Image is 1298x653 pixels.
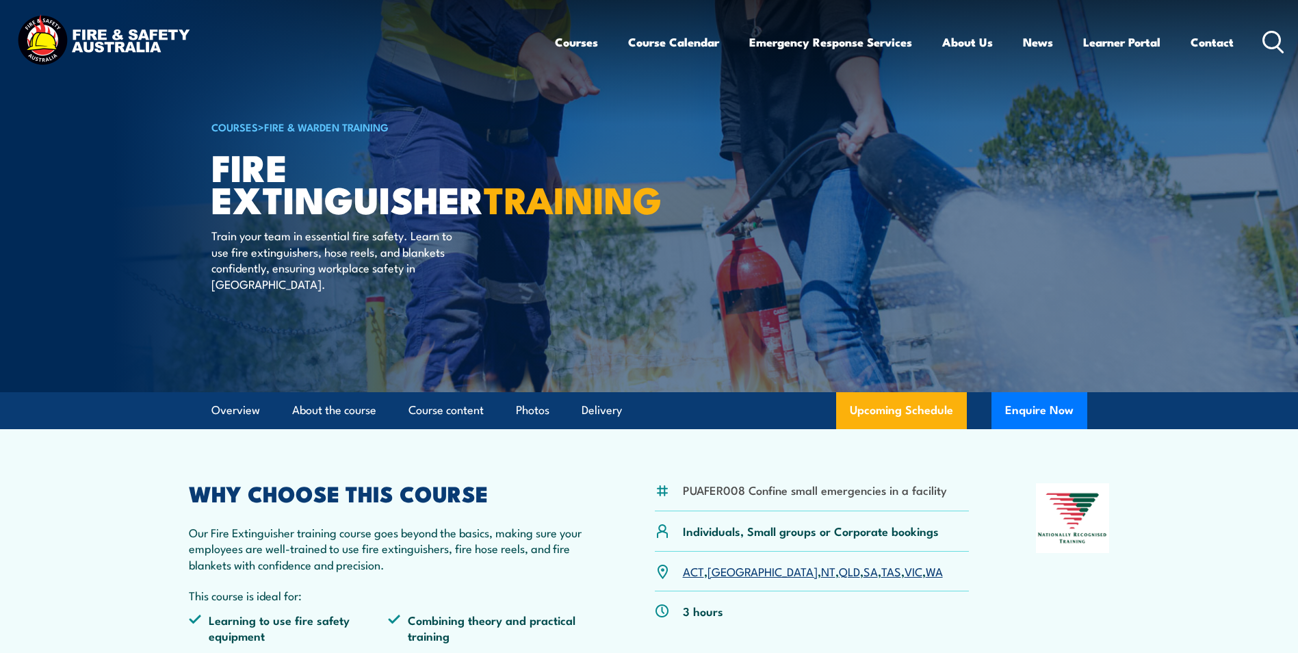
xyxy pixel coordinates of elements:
a: Upcoming Schedule [836,392,967,429]
p: 3 hours [683,603,723,619]
p: Our Fire Extinguisher training course goes beyond the basics, making sure your employees are well... [189,524,588,572]
a: Course content [408,392,484,428]
a: NT [821,563,835,579]
a: Delivery [582,392,622,428]
a: TAS [881,563,901,579]
button: Enquire Now [991,392,1087,429]
a: Fire & Warden Training [264,119,389,134]
a: COURSES [211,119,258,134]
li: PUAFER008 Confine small emergencies in a facility [683,482,947,498]
a: Contact [1191,24,1234,60]
a: Photos [516,392,549,428]
a: SA [864,563,878,579]
a: WA [926,563,943,579]
li: Learning to use fire safety equipment [189,612,389,644]
a: Learner Portal [1083,24,1160,60]
img: Nationally Recognised Training logo. [1036,483,1110,553]
p: This course is ideal for: [189,587,588,603]
a: Emergency Response Services [749,24,912,60]
a: News [1023,24,1053,60]
a: Course Calendar [628,24,719,60]
p: Train your team in essential fire safety. Learn to use fire extinguishers, hose reels, and blanke... [211,227,461,292]
h1: Fire Extinguisher [211,151,549,214]
strong: TRAINING [484,170,662,227]
li: Combining theory and practical training [388,612,588,644]
a: ACT [683,563,704,579]
p: Individuals, Small groups or Corporate bookings [683,523,939,539]
a: [GEOGRAPHIC_DATA] [708,563,818,579]
a: VIC [905,563,922,579]
a: QLD [839,563,860,579]
h6: > [211,118,549,135]
a: Overview [211,392,260,428]
a: About the course [292,392,376,428]
h2: WHY CHOOSE THIS COURSE [189,483,588,502]
p: , , , , , , , [683,563,943,579]
a: Courses [555,24,598,60]
a: About Us [942,24,993,60]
